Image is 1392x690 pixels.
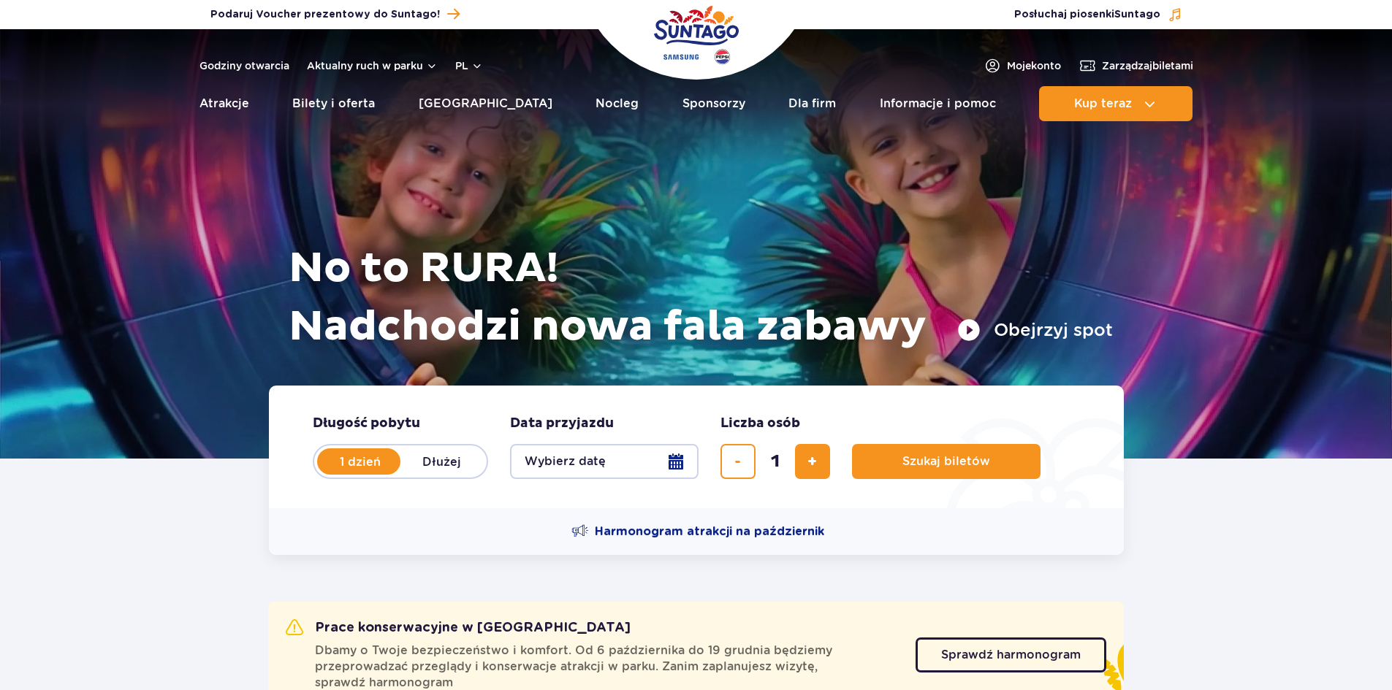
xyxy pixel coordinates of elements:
a: [GEOGRAPHIC_DATA] [419,86,552,121]
input: liczba biletów [758,444,793,479]
button: dodaj bilet [795,444,830,479]
span: Sprawdź harmonogram [941,649,1081,661]
button: Aktualny ruch w parku [307,60,438,72]
a: Nocleg [596,86,639,121]
button: Wybierz datę [510,444,699,479]
span: Długość pobytu [313,415,420,432]
span: Podaruj Voucher prezentowy do Suntago! [210,7,440,22]
button: Kup teraz [1039,86,1193,121]
h1: No to RURA! Nadchodzi nowa fala zabawy [289,239,1113,356]
a: Godziny otwarcia [199,58,289,73]
a: Bilety i oferta [292,86,375,121]
span: Szukaj biletów [902,455,990,468]
label: Dłużej [400,446,484,477]
span: Moje konto [1007,58,1061,73]
button: usuń bilet [720,444,756,479]
form: Planowanie wizyty w Park of Poland [269,386,1124,508]
span: Liczba osób [720,415,800,432]
a: Harmonogram atrakcji na październik [571,523,824,540]
button: Obejrzyj spot [957,318,1113,342]
span: Data przyjazdu [510,415,614,432]
a: Mojekonto [984,57,1061,74]
span: Harmonogram atrakcji na październik [595,524,824,540]
h2: Prace konserwacyjne w [GEOGRAPHIC_DATA] [286,619,631,637]
a: Informacje i pomoc [880,86,996,121]
a: Sponsorzy [682,86,745,121]
a: Sprawdź harmonogram [916,637,1106,672]
span: Suntago [1114,9,1160,20]
a: Podaruj Voucher prezentowy do Suntago! [210,4,460,24]
button: Posłuchaj piosenkiSuntago [1014,7,1182,22]
a: Atrakcje [199,86,249,121]
a: Dla firm [788,86,836,121]
span: Zarządzaj biletami [1102,58,1193,73]
button: pl [455,58,483,73]
button: Szukaj biletów [852,444,1041,479]
label: 1 dzień [319,446,402,477]
span: Posłuchaj piosenki [1014,7,1160,22]
span: Kup teraz [1074,97,1132,110]
a: Zarządzajbiletami [1079,57,1193,74]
